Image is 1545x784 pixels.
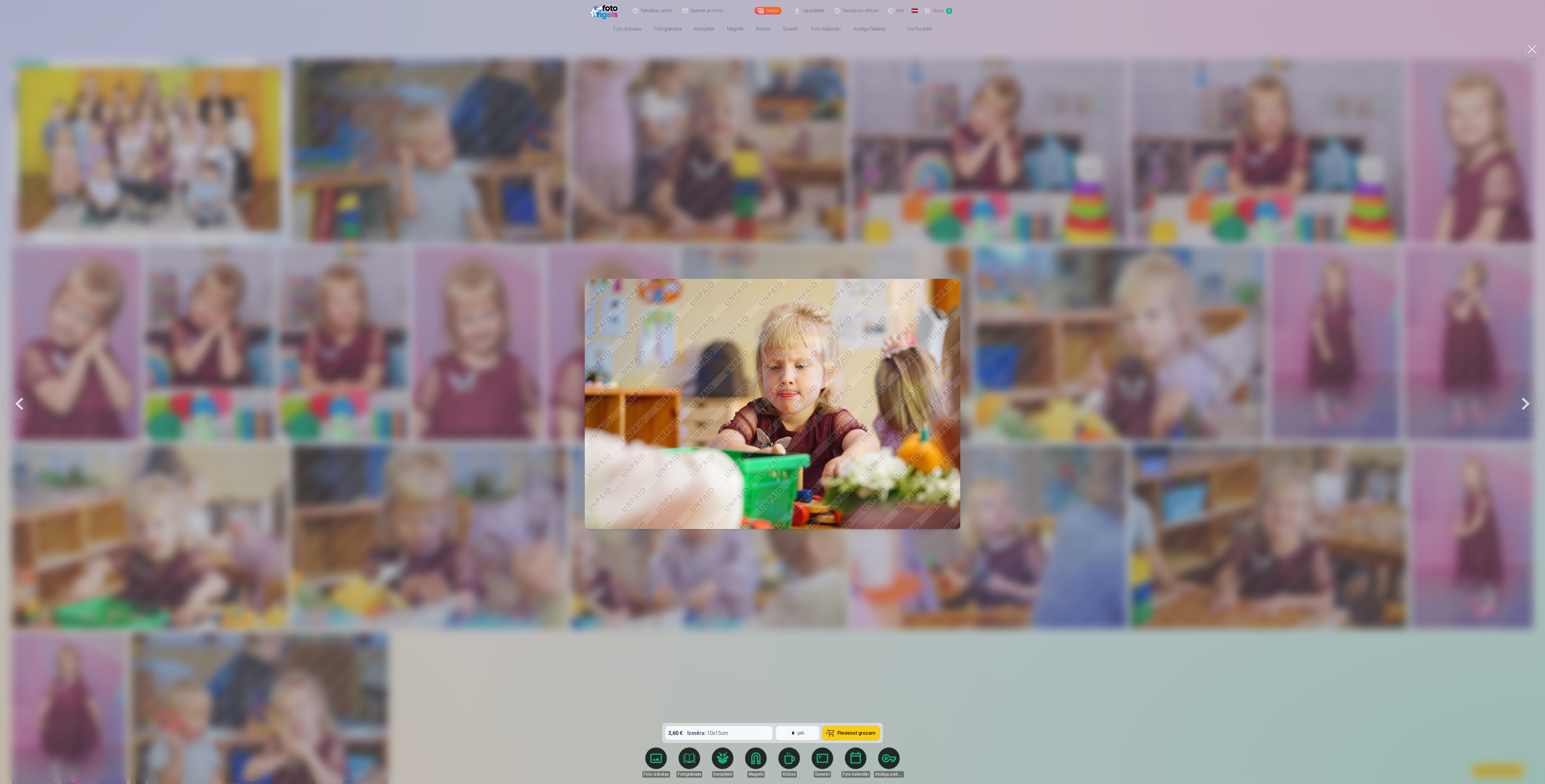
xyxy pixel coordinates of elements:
[712,771,733,778] div: Komplekti
[750,21,777,36] a: Krūzes
[838,731,876,735] span: Pievienot grozam
[607,21,648,36] a: Foto izdrukas
[708,748,738,778] a: Komplekti
[674,748,704,778] a: Fotogrāmata
[688,21,721,36] a: Komplekti
[648,21,688,36] a: Fotogrāmata
[892,21,938,36] a: Visi produkti
[933,8,944,14] span: Grozs
[687,729,706,737] strong: Izmērs :
[641,748,671,778] a: Foto izdrukas
[841,748,871,778] a: Foto kalendāri
[847,21,892,36] a: Atslēgu piekariņi
[741,748,771,778] a: Magnēti
[782,771,797,778] div: Krūzes
[590,2,620,19] img: /fa1
[721,21,750,36] a: Magnēti
[642,771,670,778] div: Foto izdrukas
[841,771,870,778] div: Foto kalendāri
[676,771,702,778] div: Fotogrāmata
[874,748,904,778] a: Atslēgu piekariņi
[874,771,904,778] div: Atslēgu piekariņi
[777,21,805,36] a: Suvenīri
[946,8,952,14] span: 2
[797,730,805,736] div: gab.
[814,771,831,778] div: Suvenīri
[805,21,847,36] a: Foto kalendāri
[687,726,729,740] div: 10x15cm
[823,726,880,740] button: Pievienot grozam
[807,748,837,778] a: Suvenīri
[665,726,685,740] div: 3,60 €
[774,748,804,778] a: Krūzes
[755,7,782,14] a: Galerija
[747,771,765,778] div: Magnēti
